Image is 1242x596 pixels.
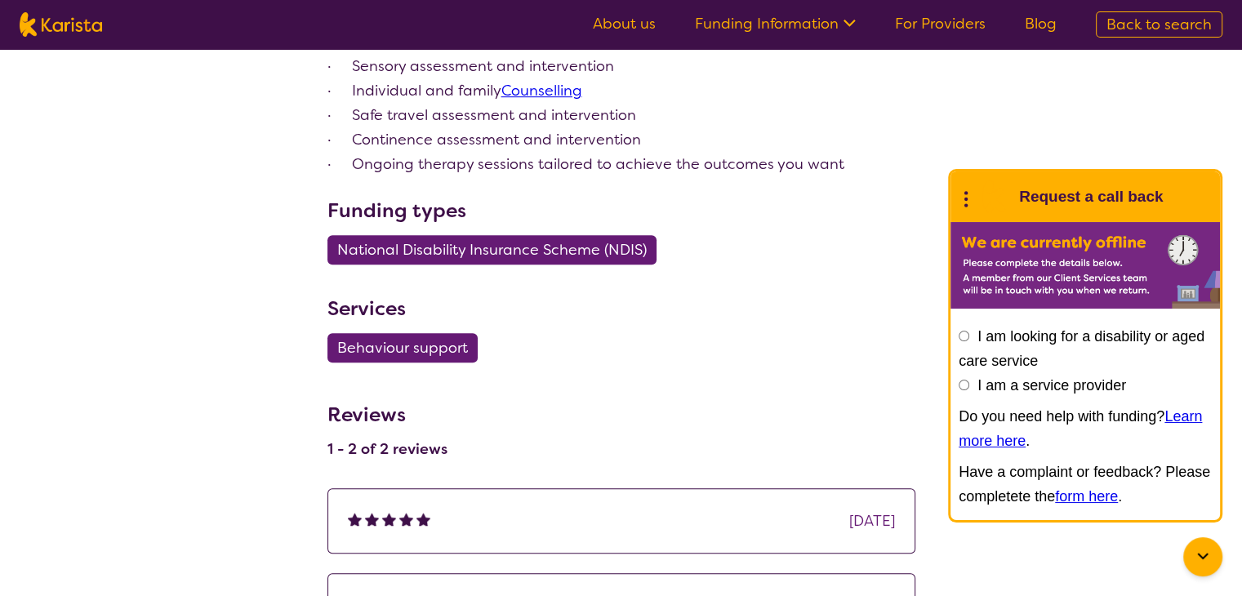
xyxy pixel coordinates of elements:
div: [DATE] [849,509,895,533]
img: fullstar [399,512,413,526]
p: · Individual and family [327,78,915,103]
h4: 1 - 2 of 2 reviews [327,439,447,459]
p: · Sensory assessment and intervention [327,54,915,78]
span: Back to search [1106,15,1212,34]
h1: Request a call back [1019,185,1163,209]
h3: Reviews [327,392,447,429]
img: Karista logo [20,12,102,37]
a: For Providers [895,14,986,33]
span: National Disability Insurance Scheme (NDIS) [337,235,647,265]
p: Do you need help with funding? . [959,404,1212,453]
img: Karista offline chat form to request call back [950,222,1220,309]
p: · Continence assessment and intervention [327,127,915,152]
img: Karista [977,180,1009,213]
h3: Services [327,294,915,323]
label: I am a service provider [977,377,1126,394]
span: Behaviour support [337,333,468,362]
p: Have a complaint or feedback? Please completete the . [959,460,1212,509]
a: Counselling [501,81,582,100]
p: · Safe travel assessment and intervention [327,103,915,127]
a: form here [1055,488,1118,505]
a: Behaviour support [327,338,487,358]
a: National Disability Insurance Scheme (NDIS) [327,240,666,260]
h3: Funding types [327,196,915,225]
a: Funding Information [695,14,856,33]
a: Blog [1025,14,1057,33]
a: About us [593,14,656,33]
img: fullstar [382,512,396,526]
label: I am looking for a disability or aged care service [959,328,1204,369]
p: · Ongoing therapy sessions tailored to achieve the outcomes you want [327,152,915,176]
img: fullstar [348,512,362,526]
a: Back to search [1096,11,1222,38]
img: fullstar [365,512,379,526]
img: fullstar [416,512,430,526]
